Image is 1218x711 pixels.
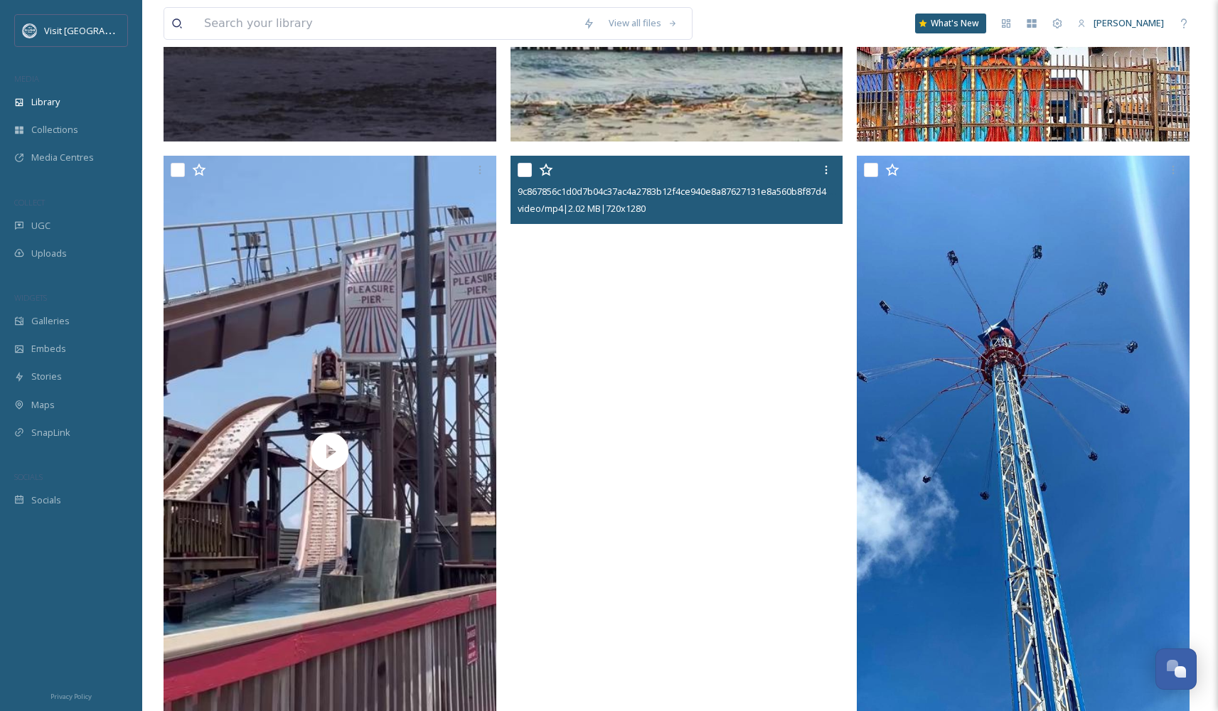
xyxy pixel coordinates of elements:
[1070,9,1171,37] a: [PERSON_NAME]
[1094,16,1164,29] span: [PERSON_NAME]
[518,184,857,198] span: 9c867856c1d0d7b04c37ac4a2783b12f4ce940e8a87627131e8a560b8f87d4a3.mp4
[31,342,66,355] span: Embeds
[14,471,43,482] span: SOCIALS
[14,197,45,208] span: COLLECT
[14,73,39,84] span: MEDIA
[31,247,67,260] span: Uploads
[31,95,60,109] span: Library
[518,202,646,215] span: video/mp4 | 2.02 MB | 720 x 1280
[31,123,78,137] span: Collections
[915,14,986,33] a: What's New
[31,314,70,328] span: Galleries
[44,23,154,37] span: Visit [GEOGRAPHIC_DATA]
[31,370,62,383] span: Stories
[197,8,576,39] input: Search your library
[1155,648,1197,690] button: Open Chat
[31,493,61,507] span: Socials
[50,692,92,701] span: Privacy Policy
[31,426,70,439] span: SnapLink
[31,398,55,412] span: Maps
[602,9,685,37] a: View all files
[31,219,50,232] span: UGC
[14,292,47,303] span: WIDGETS
[50,687,92,704] a: Privacy Policy
[23,23,37,38] img: logo.png
[31,151,94,164] span: Media Centres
